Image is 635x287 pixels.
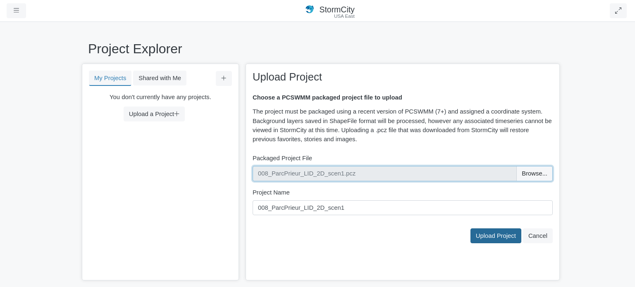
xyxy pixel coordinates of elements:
[253,71,553,83] h2: Upload Project
[334,13,355,19] span: USA East
[124,107,185,121] button: Upload a Project
[253,93,553,102] p: Choose a PCSWMM packaged project file to upload
[470,228,521,243] button: Upload Project
[319,5,354,14] span: StormCity
[523,228,553,243] button: Cancel
[133,71,186,85] button: Shared with Me
[88,41,547,57] h1: Project Explorer
[253,188,290,197] label: Project Name
[95,93,226,102] p: You don't currently have any projects.
[89,71,131,86] button: My Projects
[306,5,315,13] img: chi-fish-icon.svg
[476,232,516,239] span: Upload Project
[253,107,553,144] p: The project must be packaged using a recent version of PCSWMM (7+) and assigned a coordinate syst...
[253,154,312,163] label: Packaged Project File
